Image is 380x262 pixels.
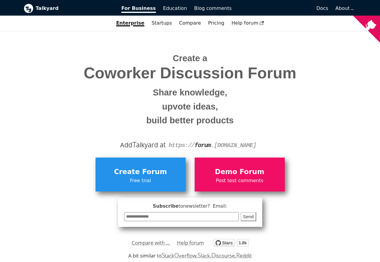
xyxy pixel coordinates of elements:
span: O [174,251,179,259]
a: Startups [148,18,176,28]
span: Education [163,5,187,11]
span: Docs [316,5,328,11]
span: Subscribe [124,203,256,210]
b: Talkyard [36,5,113,12]
span: Help forum [232,20,264,26]
a: Enterprise [113,18,148,28]
span: R [236,251,240,259]
a: Docs [235,3,332,14]
span: S [162,251,165,259]
a: Demo ForumPost test comments [195,158,285,191]
span: to newsletter ? Email: [178,203,227,209]
a: StackOverflow [162,252,197,259]
span: Post test comments [198,177,282,185]
span: Create a [173,53,207,63]
a: Blog comments [190,3,235,14]
a: Help forum [177,238,204,247]
a: Education [160,3,191,14]
span: For Business [121,5,156,13]
a: For Business [118,3,160,14]
img: Talkyard logo [24,4,33,13]
span: Coworker Discussion Forum [28,65,352,82]
small: build better products [28,113,352,128]
a: Talkyard logoTalkyard [24,4,113,13]
a: Pricing [205,18,228,28]
div: Add alkyard at [28,140,352,150]
a: Slack [198,252,210,259]
a: Help forum [228,18,268,28]
span: T [132,139,136,150]
a: Compare with ... [132,238,170,247]
span: S [198,251,201,259]
small: Share knowledge, [28,86,352,100]
a: Discourse [211,252,235,259]
small: upvote ideas, [28,100,352,114]
span: Demo Forum [198,166,282,178]
a: Reddit [236,252,252,259]
button: Send [241,212,256,221]
a: About [336,5,353,11]
span: D [211,251,216,259]
span: Create Forum [99,166,183,178]
code: https:// . [DOMAIN_NAME] [169,142,256,149]
span: Blog comments [194,5,232,11]
img: talkyard.svg [214,239,249,247]
strong: forum [195,142,211,149]
a: Create ForumFree trial [96,158,186,191]
span: Free trial [99,177,183,185]
a: Compare [179,20,201,26]
a: Star debiki/talkyard on GitHub [214,240,249,248]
